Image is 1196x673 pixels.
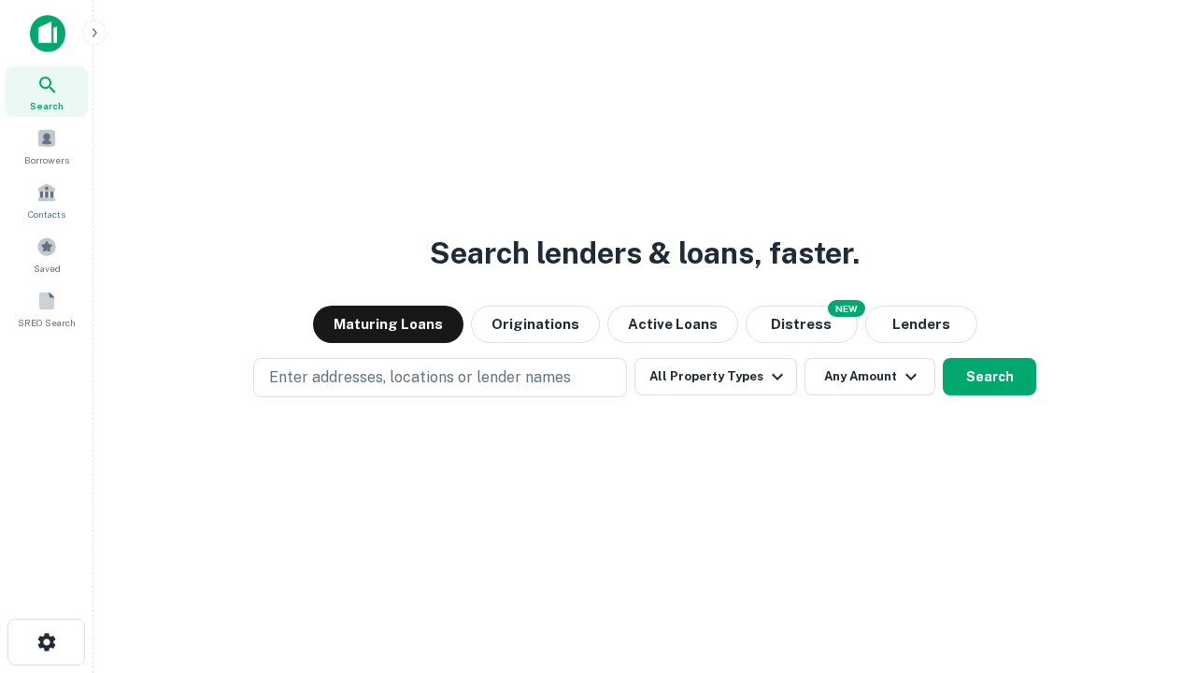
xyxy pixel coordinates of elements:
[28,207,65,222] span: Contacts
[6,283,88,334] a: SREO Search
[253,358,627,397] button: Enter addresses, locations or lender names
[828,300,865,317] div: NEW
[943,358,1036,395] button: Search
[1103,523,1196,613] iframe: Chat Widget
[634,358,797,395] button: All Property Types
[313,306,463,343] button: Maturing Loans
[746,306,858,343] button: Search distressed loans with lien and other non-mortgage details.
[804,358,935,395] button: Any Amount
[6,175,88,225] a: Contacts
[430,231,860,276] h3: Search lenders & loans, faster.
[6,121,88,171] a: Borrowers
[471,306,600,343] button: Originations
[30,98,64,113] span: Search
[24,152,69,167] span: Borrowers
[865,306,977,343] button: Lenders
[6,66,88,117] a: Search
[18,315,76,330] span: SREO Search
[6,229,88,279] a: Saved
[30,15,65,52] img: capitalize-icon.png
[269,366,571,389] p: Enter addresses, locations or lender names
[34,261,61,276] span: Saved
[607,306,738,343] button: Active Loans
